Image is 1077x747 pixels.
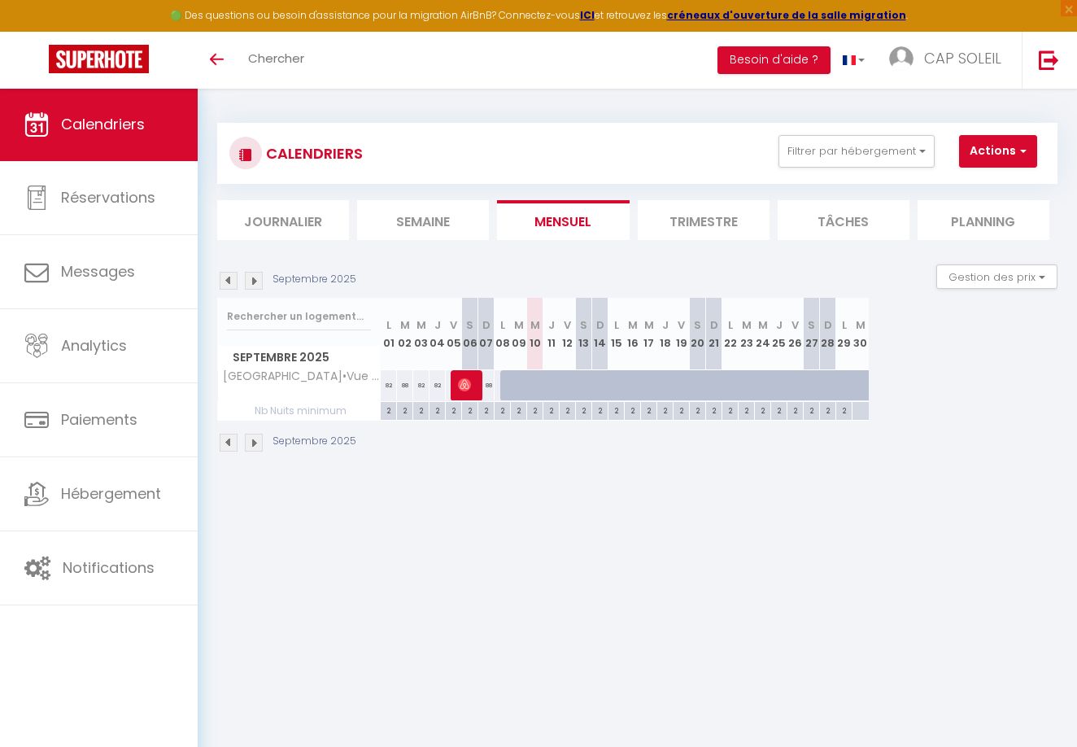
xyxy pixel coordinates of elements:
[836,402,852,417] div: 2
[400,317,410,333] abbr: M
[527,402,543,417] div: 2
[722,402,738,417] div: 2
[381,298,397,370] th: 01
[450,317,457,333] abbr: V
[61,335,127,356] span: Analytics
[576,298,592,370] th: 13
[273,434,356,449] p: Septembre 2025
[248,50,304,67] span: Chercher
[500,317,505,333] abbr: L
[61,409,137,430] span: Paiements
[429,298,446,370] th: 04
[548,317,555,333] abbr: J
[434,317,441,333] abbr: J
[824,317,832,333] abbr: D
[462,298,478,370] th: 06
[61,187,155,207] span: Réservations
[218,346,380,369] span: Septembre 2025
[674,402,689,417] div: 2
[576,402,591,417] div: 2
[61,261,135,282] span: Messages
[706,402,722,417] div: 2
[514,317,524,333] abbr: M
[543,402,559,417] div: 2
[560,402,575,417] div: 2
[755,298,771,370] th: 24
[482,317,491,333] abbr: D
[614,317,619,333] abbr: L
[758,317,768,333] abbr: M
[787,402,803,417] div: 2
[596,317,604,333] abbr: D
[808,317,815,333] abbr: S
[527,298,543,370] th: 10
[936,264,1057,289] button: Gestion des prix
[381,402,396,417] div: 2
[804,402,819,417] div: 2
[530,317,540,333] abbr: M
[495,402,510,417] div: 2
[918,200,1049,240] li: Planning
[667,8,906,22] a: créneaux d'ouverture de la salle migration
[924,48,1001,68] span: CAP SOLEIL
[674,298,690,370] th: 19
[791,317,799,333] abbr: V
[625,402,640,417] div: 2
[776,317,783,333] abbr: J
[608,298,625,370] th: 15
[429,402,445,417] div: 2
[413,402,429,417] div: 2
[804,298,820,370] th: 27
[852,298,869,370] th: 30
[236,32,316,89] a: Chercher
[413,370,429,400] div: 82
[446,298,462,370] th: 05
[478,298,495,370] th: 07
[217,200,349,240] li: Journalier
[722,298,739,370] th: 22
[787,298,804,370] th: 26
[742,317,752,333] abbr: M
[592,402,608,417] div: 2
[678,317,685,333] abbr: V
[397,370,413,400] div: 88
[429,370,446,400] div: 82
[218,402,380,420] span: Nb Nuits minimum
[386,317,391,333] abbr: L
[446,402,461,417] div: 2
[638,200,770,240] li: Trimestre
[397,298,413,370] th: 02
[497,200,629,240] li: Mensuel
[836,298,852,370] th: 29
[495,298,511,370] th: 08
[728,317,733,333] abbr: L
[381,370,397,400] div: 82
[608,402,624,417] div: 2
[755,402,770,417] div: 2
[710,317,718,333] abbr: D
[462,402,477,417] div: 2
[717,46,831,74] button: Besoin d'aide ?
[625,298,641,370] th: 16
[273,272,356,287] p: Septembre 2025
[357,200,489,240] li: Semaine
[580,317,587,333] abbr: S
[694,317,701,333] abbr: S
[511,298,527,370] th: 09
[771,402,787,417] div: 2
[220,370,383,382] span: [GEOGRAPHIC_DATA]•Vue mer•Les pieds dans l'eau• Parking
[739,298,755,370] th: 23
[262,135,363,172] h3: CALENDRIERS
[1039,50,1059,70] img: logout
[478,402,494,417] div: 2
[771,298,787,370] th: 25
[227,302,371,331] input: Rechercher un logement...
[61,483,161,504] span: Hébergement
[889,46,913,71] img: ...
[49,45,149,73] img: Super Booking
[877,32,1022,89] a: ... CAP SOLEIL
[856,317,866,333] abbr: M
[416,317,426,333] abbr: M
[560,298,576,370] th: 12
